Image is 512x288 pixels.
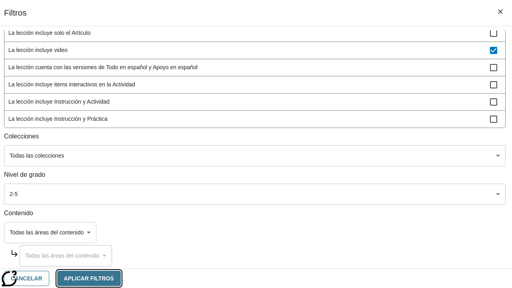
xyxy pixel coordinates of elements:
div: La lección incluye Instrucción y Actividad [4,94,505,111]
span: La lección incluye Instrucción y Práctica [8,115,490,123]
div: La lección incluye solo el Artículo [4,25,505,42]
div: La lección cuenta con las versiones de Todo en espaňol y Apoyo en espaňol [4,59,505,76]
ul: Detalles de la lección [4,25,506,128]
p: Contenido [4,209,506,218]
div: La lección incluye items interactivos en la Actividad [4,76,505,94]
div: Seleccione el Contenido [20,245,112,266]
div: Seleccione una Colección [4,145,506,166]
div: La lección incluye Instrucción y Práctica [4,111,505,128]
button: Cancelar [4,271,49,286]
button: Aplicar Filtros [57,271,121,286]
div: Seleccione los Grados [4,184,506,205]
button: Cerrar los filtros del Menú lateral [492,3,509,20]
span: La lección incluye solo el Artículo [8,29,490,37]
h1: Filtros [4,8,27,26]
span: La lección incluye items interactivos en la Actividad [8,80,490,89]
span: La lección cuenta con las versiones de Todo en espaňol y Apoyo en espaňol [8,63,490,72]
p: Colecciones [4,132,506,141]
span: La lección incluye video [8,46,490,54]
div: La lección incluye video [4,42,505,59]
div: Seleccione el Contenido [4,222,96,243]
span: La lección incluye Instrucción y Actividad [8,98,490,106]
p: Nivel de grado [4,170,506,180]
